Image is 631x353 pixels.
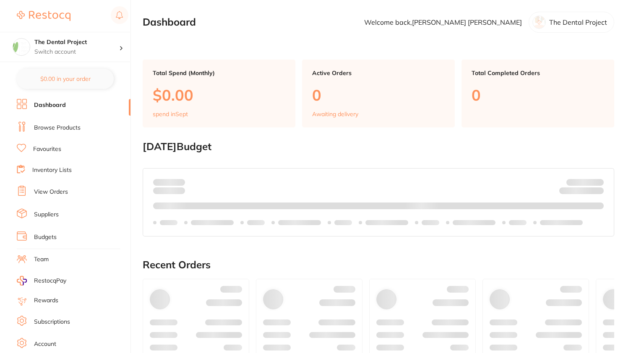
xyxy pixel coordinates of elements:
p: The Dental Project [549,18,607,26]
p: Labels [509,219,527,226]
p: month [153,186,185,196]
p: 0 [472,86,604,104]
p: spend in Sept [153,111,188,117]
a: Total Spend (Monthly)$0.00spend inSept [143,60,295,127]
a: Subscriptions [34,318,70,326]
a: Budgets [34,233,57,241]
p: Awaiting delivery [312,111,358,117]
h4: The Dental Project [34,38,119,47]
p: Labels [247,219,265,226]
p: Active Orders [312,70,445,76]
img: RestocqPay [17,276,27,286]
img: The Dental Project [13,39,30,55]
p: Labels extended [540,219,583,226]
a: Dashboard [34,101,66,109]
p: Welcome back, [PERSON_NAME] [PERSON_NAME] [364,18,522,26]
a: Restocq Logo [17,6,70,26]
strong: $NaN [587,178,604,186]
p: Budget: [566,179,604,185]
p: $0.00 [153,86,285,104]
a: View Orders [34,188,68,196]
a: Team [34,255,49,264]
p: Spent: [153,179,185,185]
p: Labels [160,219,177,226]
p: Total Spend (Monthly) [153,70,285,76]
a: Suppliers [34,210,59,219]
p: Labels [422,219,439,226]
p: Total Completed Orders [472,70,604,76]
a: Account [34,340,56,348]
h2: Recent Orders [143,259,614,271]
p: Labels [334,219,352,226]
a: Favourites [33,145,61,153]
p: 0 [312,86,445,104]
p: Labels extended [365,219,408,226]
span: RestocqPay [34,277,66,285]
h2: [DATE] Budget [143,141,614,153]
p: Labels extended [278,219,321,226]
strong: $0.00 [170,178,185,186]
p: Switch account [34,48,119,56]
p: Remaining: [559,186,604,196]
a: Total Completed Orders0 [462,60,614,127]
a: RestocqPay [17,276,66,286]
img: Restocq Logo [17,11,70,21]
a: Inventory Lists [32,166,72,174]
p: Labels extended [453,219,495,226]
p: Labels extended [191,219,234,226]
button: $0.00 in your order [17,69,114,89]
h2: Dashboard [143,16,196,28]
a: Browse Products [34,124,81,132]
a: Active Orders0Awaiting delivery [302,60,455,127]
strong: $0.00 [589,189,604,196]
a: Rewards [34,296,58,305]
